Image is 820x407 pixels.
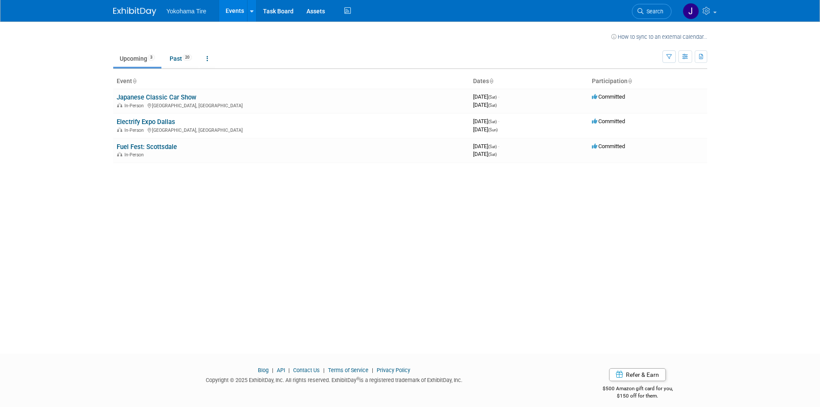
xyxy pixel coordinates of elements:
[628,78,632,84] a: Sort by Participation Type
[473,143,499,149] span: [DATE]
[568,392,707,400] div: $150 off for them.
[117,103,122,107] img: In-Person Event
[117,126,466,133] div: [GEOGRAPHIC_DATA], [GEOGRAPHIC_DATA]
[117,102,466,109] div: [GEOGRAPHIC_DATA], [GEOGRAPHIC_DATA]
[568,379,707,399] div: $500 Amazon gift card for you,
[592,118,625,124] span: Committed
[609,368,666,381] a: Refer & Earn
[117,127,122,132] img: In-Person Event
[117,143,177,151] a: Fuel Fest: Scottsdale
[488,103,497,108] span: (Sat)
[124,103,146,109] span: In-Person
[258,367,269,373] a: Blog
[588,74,707,89] th: Participation
[117,152,122,156] img: In-Person Event
[117,118,175,126] a: Electrify Expo Dallas
[113,74,470,89] th: Event
[683,3,699,19] img: Jason Heath
[370,367,375,373] span: |
[473,102,497,108] span: [DATE]
[113,374,556,384] div: Copyright © 2025 ExhibitDay, Inc. All rights reserved. ExhibitDay is a registered trademark of Ex...
[124,127,146,133] span: In-Person
[488,95,497,99] span: (Sat)
[488,152,497,157] span: (Sat)
[473,126,498,133] span: [DATE]
[611,34,707,40] a: How to sync to an external calendar...
[167,8,207,15] span: Yokohama Tire
[117,93,196,101] a: Japanese Classic Car Show
[488,119,497,124] span: (Sat)
[488,144,497,149] span: (Sat)
[183,54,192,61] span: 20
[470,74,588,89] th: Dates
[270,367,275,373] span: |
[498,93,499,100] span: -
[163,50,198,67] a: Past20
[124,152,146,158] span: In-Person
[473,151,497,157] span: [DATE]
[489,78,493,84] a: Sort by Start Date
[377,367,410,373] a: Privacy Policy
[328,367,368,373] a: Terms of Service
[488,127,498,132] span: (Sun)
[473,118,499,124] span: [DATE]
[592,93,625,100] span: Committed
[277,367,285,373] a: API
[498,118,499,124] span: -
[321,367,327,373] span: |
[286,367,292,373] span: |
[356,376,359,381] sup: ®
[113,50,161,67] a: Upcoming3
[132,78,136,84] a: Sort by Event Name
[632,4,671,19] a: Search
[113,7,156,16] img: ExhibitDay
[293,367,320,373] a: Contact Us
[148,54,155,61] span: 3
[498,143,499,149] span: -
[473,93,499,100] span: [DATE]
[644,8,663,15] span: Search
[592,143,625,149] span: Committed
